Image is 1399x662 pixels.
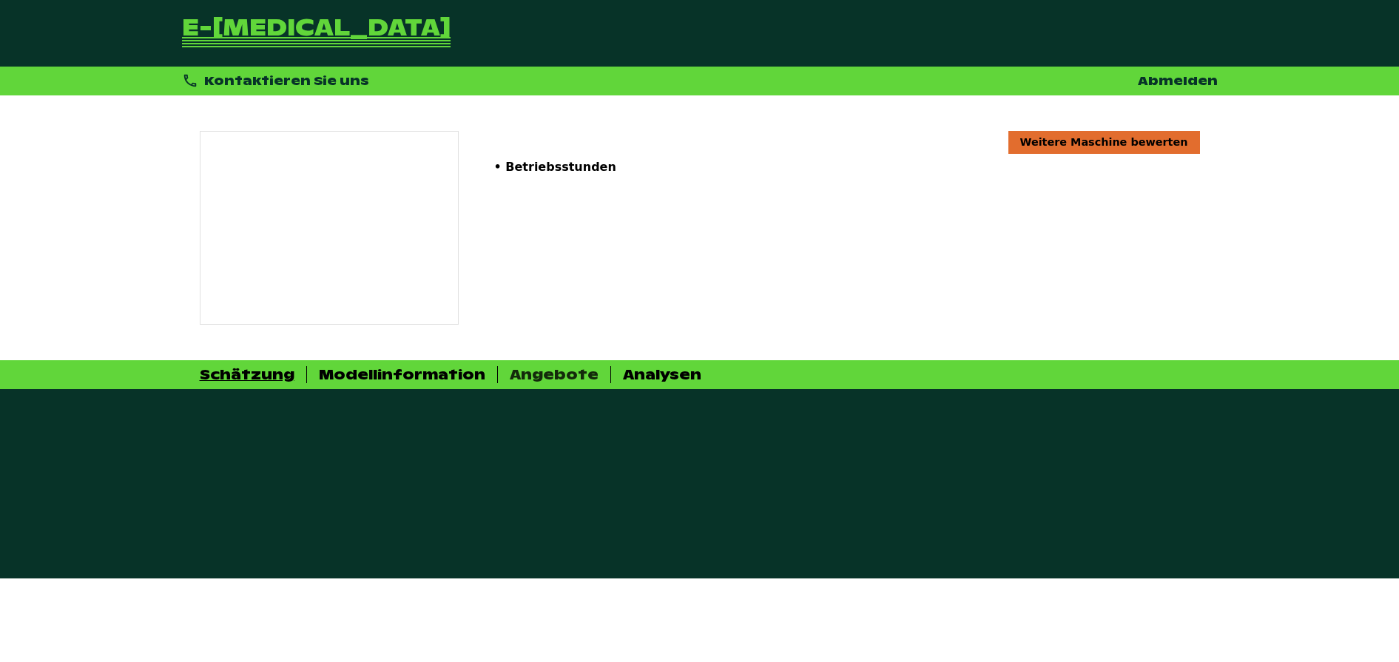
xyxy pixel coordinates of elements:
div: Kontaktieren Sie uns [182,72,370,89]
p: • Betriebsstunden [494,160,1200,174]
span: Kontaktieren Sie uns [204,73,369,89]
div: Angebote [510,366,599,383]
div: Schätzung [200,366,294,383]
div: Modellinformation [319,366,485,383]
a: Abmelden [1138,73,1218,89]
a: Zurück zur Startseite [182,18,451,49]
a: Weitere Maschine bewerten [1008,131,1200,153]
div: Analysen [623,366,701,383]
